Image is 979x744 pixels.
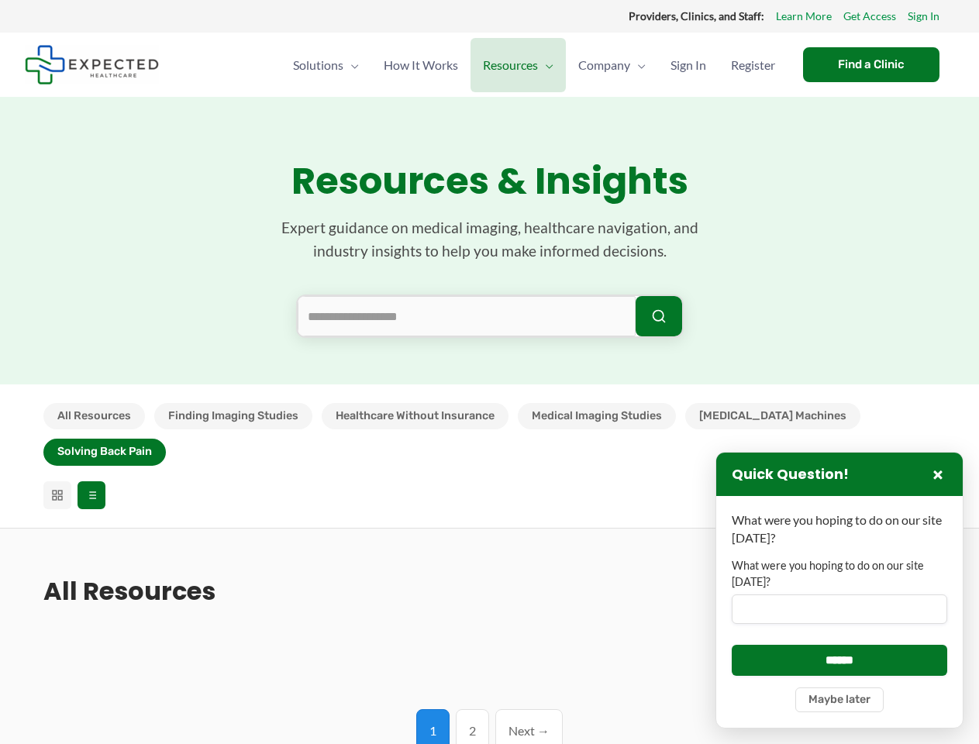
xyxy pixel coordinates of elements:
[483,38,538,92] span: Resources
[343,38,359,92] span: Menu Toggle
[732,466,849,484] h3: Quick Question!
[293,38,343,92] span: Solutions
[670,38,706,92] span: Sign In
[257,216,722,263] p: Expert guidance on medical imaging, healthcare navigation, and industry insights to help you make...
[43,575,215,608] h2: All Resources
[518,403,676,429] button: Medical Imaging Studies
[43,159,936,204] h1: Resources & Insights
[719,38,788,92] a: Register
[732,558,947,590] label: What were you hoping to do on our site [DATE]?
[908,6,939,26] a: Sign In
[25,45,159,84] img: Expected Healthcare Logo - side, dark font, small
[384,38,458,92] span: How It Works
[929,465,947,484] button: Close
[629,9,764,22] strong: Providers, Clinics, and Staff:
[685,403,860,429] button: [MEDICAL_DATA] Machines
[281,38,788,92] nav: Primary Site Navigation
[43,439,166,465] button: Solving Back Pain
[578,38,630,92] span: Company
[843,6,896,26] a: Get Access
[43,403,145,429] button: All Resources
[371,38,471,92] a: How It Works
[732,511,947,546] p: What were you hoping to do on our site [DATE]?
[795,687,884,712] button: Maybe later
[803,47,939,82] a: Find a Clinic
[471,38,566,92] a: ResourcesMenu Toggle
[538,38,553,92] span: Menu Toggle
[566,38,658,92] a: CompanyMenu Toggle
[322,403,508,429] button: Healthcare Without Insurance
[281,38,371,92] a: SolutionsMenu Toggle
[630,38,646,92] span: Menu Toggle
[731,38,775,92] span: Register
[776,6,832,26] a: Learn More
[154,403,312,429] button: Finding Imaging Studies
[658,38,719,92] a: Sign In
